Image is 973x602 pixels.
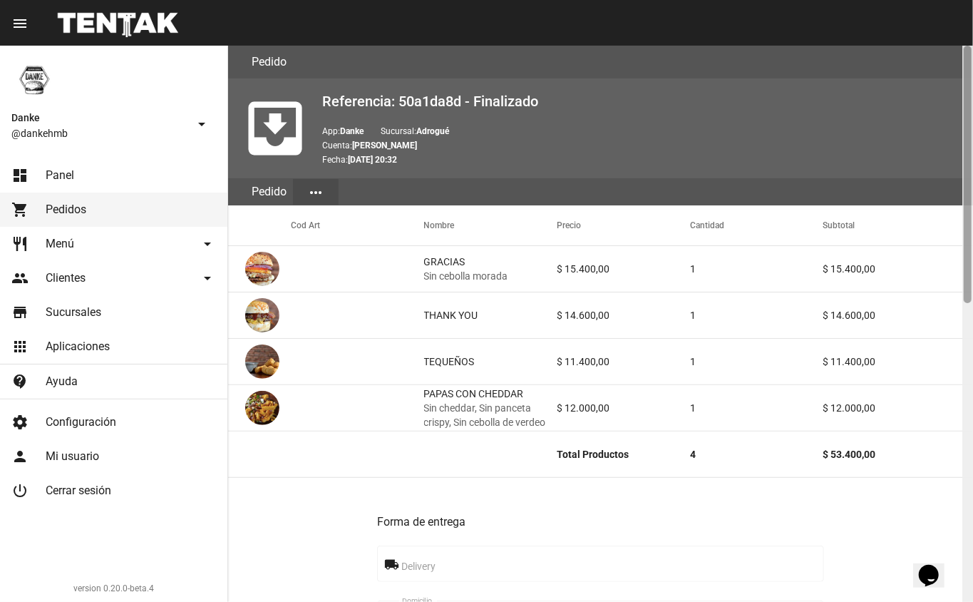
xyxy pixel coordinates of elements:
[46,340,110,354] span: Aplicaciones
[11,414,29,431] mat-icon: settings
[424,205,557,245] mat-header-cell: Nombre
[199,235,216,252] mat-icon: arrow_drop_down
[46,305,101,320] span: Sucursales
[11,581,216,596] div: version 0.20.0-beta.4
[377,512,824,532] h3: Forma de entrega
[245,178,293,205] div: Pedido
[913,545,959,588] iframe: chat widget
[245,345,279,379] img: 7dc5a339-0a40-4abb-8fd4-86d69fedae7a.jpg
[11,482,29,499] mat-icon: power_settings_new
[823,246,973,292] mat-cell: $ 15.400,00
[193,116,210,133] mat-icon: arrow_drop_down
[322,124,962,138] p: App: Sucursal:
[245,391,279,425] img: af15af5d-c990-4117-8f25-225c9d6407e6.png
[322,90,962,113] h2: Referencia: 50a1da8d - Finalizado
[690,205,823,245] mat-header-cell: Cantidad
[557,246,690,292] mat-cell: $ 15.400,00
[823,339,973,384] mat-cell: $ 11.400,00
[340,126,364,136] b: Danke
[557,339,690,384] mat-cell: $ 11.400,00
[11,448,29,465] mat-icon: person
[46,271,86,285] span: Clientes
[823,292,973,338] mat-cell: $ 14.600,00
[11,235,29,252] mat-icon: restaurant
[823,432,973,477] mat-cell: $ 53.400,00
[424,269,508,283] span: Sin cebolla morada
[46,484,111,498] span: Cerrar sesión
[11,270,29,287] mat-icon: people
[11,201,29,218] mat-icon: shopping_cart
[690,292,823,338] mat-cell: 1
[240,93,311,164] mat-icon: move_to_inbox
[307,184,324,201] mat-icon: more_horiz
[293,179,339,205] button: Elegir sección
[424,255,508,283] div: GRACIAS
[690,339,823,384] mat-cell: 1
[424,354,475,369] div: TEQUEÑOS
[690,385,823,431] mat-cell: 1
[424,387,557,429] div: PAPAS CON CHEDDAR
[424,308,478,322] div: THANK YOU
[557,432,690,477] mat-cell: Total Productos
[322,153,962,167] p: Fecha:
[690,246,823,292] mat-cell: 1
[385,556,402,573] mat-icon: local_shipping
[46,415,116,429] span: Configuración
[11,338,29,355] mat-icon: apps
[245,298,279,332] img: 48a15a04-7897-44e6-b345-df5d36d107ba.png
[322,138,962,153] p: Cuenta:
[46,168,74,183] span: Panel
[291,205,424,245] mat-header-cell: Cod Art
[690,432,823,477] mat-cell: 4
[11,126,187,141] span: @dankehmb
[46,449,99,464] span: Mi usuario
[11,57,57,103] img: 1d4517d0-56da-456b-81f5-6111ccf01445.png
[416,126,449,136] b: Adrogué
[11,15,29,32] mat-icon: menu
[348,155,397,165] b: [DATE] 20:32
[823,385,973,431] mat-cell: $ 12.000,00
[46,237,74,251] span: Menú
[823,205,973,245] mat-header-cell: Subtotal
[46,374,78,389] span: Ayuda
[46,203,86,217] span: Pedidos
[352,141,417,150] b: [PERSON_NAME]
[11,167,29,184] mat-icon: dashboard
[11,109,187,126] span: Danke
[245,252,279,286] img: 68df9149-7e7b-45ff-b524-5e7cca25464e.png
[557,205,690,245] mat-header-cell: Precio
[557,292,690,338] mat-cell: $ 14.600,00
[557,385,690,431] mat-cell: $ 12.000,00
[11,373,29,390] mat-icon: contact_support
[199,270,216,287] mat-icon: arrow_drop_down
[11,304,29,321] mat-icon: store
[424,401,557,429] span: Sin cheddar, Sin panceta crispy, Sin cebolla de verdeo
[252,52,287,72] h3: Pedido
